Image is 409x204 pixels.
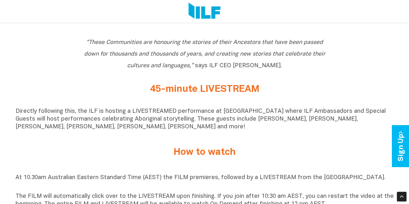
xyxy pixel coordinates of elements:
[188,3,221,20] img: Logo
[16,174,394,189] p: At 10.30am Australian Eastern Standard Time (AEST) the FILM premieres, followed by a LIVESTREAM f...
[397,192,406,201] div: Scroll Back to Top
[83,147,326,158] h2: How to watch
[16,108,394,131] p: Directly following this, the ILF is hosting a LIVESTREAMED performance at [GEOGRAPHIC_DATA] where...
[83,84,326,95] h2: 45-minute LIVESTREAM
[84,40,325,69] span: says ILF CEO [PERSON_NAME].
[84,40,325,69] i: “These Communities are honouring the stories of their Ancestors that have been passed down for th...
